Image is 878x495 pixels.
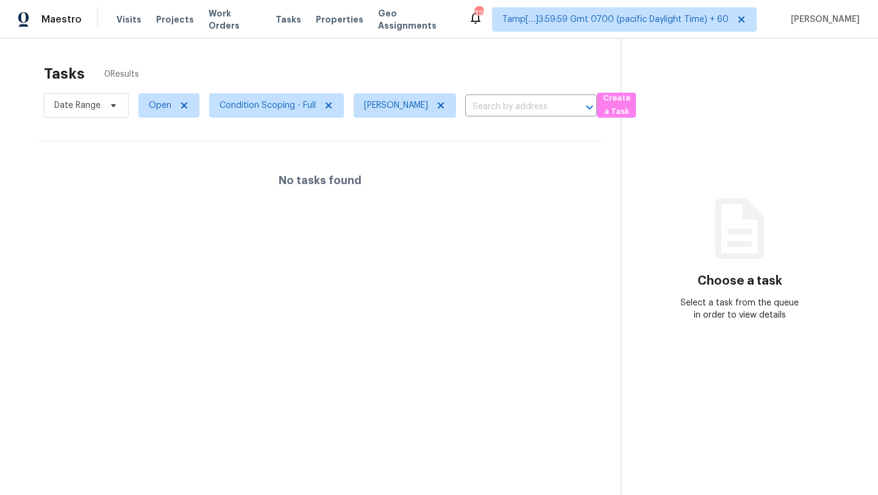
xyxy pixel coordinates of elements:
div: Select a task from the queue in order to view details [680,297,799,321]
span: Projects [156,13,194,26]
span: Date Range [54,99,101,112]
span: Geo Assignments [378,7,454,32]
span: Properties [316,13,363,26]
span: Create a Task [603,91,630,119]
input: Search by address [465,98,563,116]
div: 325 [474,7,483,20]
span: Condition Scoping - Full [220,99,316,112]
span: [PERSON_NAME] [786,13,860,26]
span: Tasks [276,15,301,24]
span: Tamp[…]3:59:59 Gmt 0700 (pacific Daylight Time) + 60 [502,13,729,26]
span: Visits [116,13,141,26]
span: Work Orders [209,7,261,32]
span: 0 Results [104,68,139,80]
span: [PERSON_NAME] [364,99,428,112]
h4: No tasks found [279,174,362,187]
button: Open [581,99,598,116]
button: Create a Task [597,93,636,118]
h2: Tasks [44,68,85,80]
h3: Choose a task [698,275,782,287]
span: Open [149,99,171,112]
span: Maestro [41,13,82,26]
